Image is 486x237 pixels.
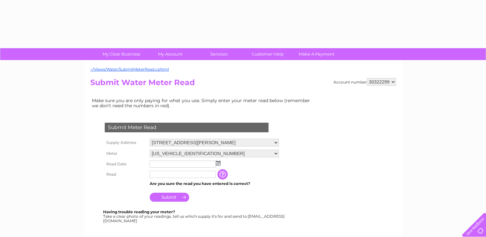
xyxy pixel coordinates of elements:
[103,169,148,180] th: Read
[192,48,245,60] a: Services
[103,137,148,148] th: Supply Address
[333,78,396,86] div: Account number
[90,67,169,72] a: ~/Views/Water/SubmitMeterRead.cshtml
[103,209,175,214] b: Having trouble reading your meter?
[217,169,229,180] input: Information
[290,48,343,60] a: Make A Payment
[105,123,269,132] div: Submit Meter Read
[95,48,148,60] a: My Clear Business
[90,96,315,110] td: Make sure you are only paying for what you use. Simply enter your meter read below (remember we d...
[144,48,197,60] a: My Account
[103,148,148,159] th: Meter
[216,161,221,166] img: ...
[150,193,189,202] input: Submit
[90,78,396,90] h2: Submit Water Meter Read
[148,180,280,188] td: Are you sure the read you have entered is correct?
[103,210,286,223] div: Take a clear photo of your readings, tell us which supply it's for and send to [EMAIL_ADDRESS][DO...
[241,48,294,60] a: Customer Help
[103,159,148,169] th: Read Date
